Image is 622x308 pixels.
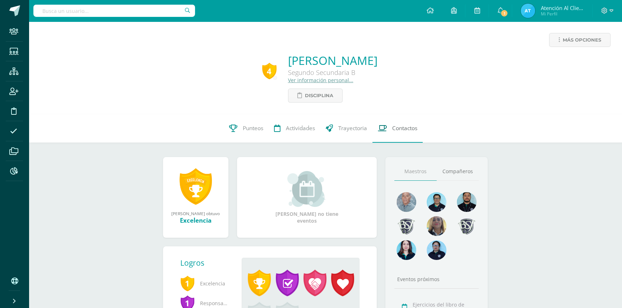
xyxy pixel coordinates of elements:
span: Excelencia [180,274,231,293]
a: Actividades [269,114,320,143]
div: Eventos próximos [394,276,479,283]
span: Punteos [243,124,263,132]
span: Más opciones [563,33,601,47]
div: [PERSON_NAME] obtuvo [170,210,221,216]
img: ada85960de06b6a82e22853ecf293967.png [521,4,535,18]
img: bed227fd71c3b57e9e7cc03a323db735.png [427,240,446,260]
span: Trayectoria [338,124,367,132]
a: [PERSON_NAME] [288,53,377,68]
span: Actividades [286,124,315,132]
img: d483e71d4e13296e0ce68ead86aec0b8.png [396,216,416,236]
div: Logros [180,258,236,268]
a: Disciplina [288,89,343,103]
img: 7641769e2d1e60c63392edc0587da052.png [457,216,477,236]
span: 1 [180,275,195,292]
a: Maestros [394,162,437,181]
span: Atención al cliente [540,4,584,11]
input: Busca un usuario... [33,5,195,17]
span: Mi Perfil [540,11,584,17]
div: [PERSON_NAME] no tiene eventos [271,171,343,224]
img: 55ac31a88a72e045f87d4a648e08ca4b.png [396,192,416,212]
img: aa9857ee84d8eb936f6c1e33e7ea3df6.png [427,216,446,236]
a: Contactos [372,114,423,143]
span: 1 [500,9,508,17]
img: 1f9df8322dc8a4a819c6562ad5c2ddfe.png [396,240,416,260]
a: Más opciones [549,33,611,47]
a: Trayectoria [320,114,372,143]
span: Disciplina [305,89,333,102]
div: Segundo Secundaria B [288,68,377,77]
div: Excelencia [170,216,221,224]
img: d220431ed6a2715784848fdc026b3719.png [427,192,446,212]
div: 4 [262,63,277,79]
span: Contactos [392,124,417,132]
img: event_small.png [287,171,326,207]
a: Punteos [224,114,269,143]
a: Compañeros [437,162,479,181]
a: Ver información personal... [288,77,353,84]
img: 2207c9b573316a41e74c87832a091651.png [457,192,477,212]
